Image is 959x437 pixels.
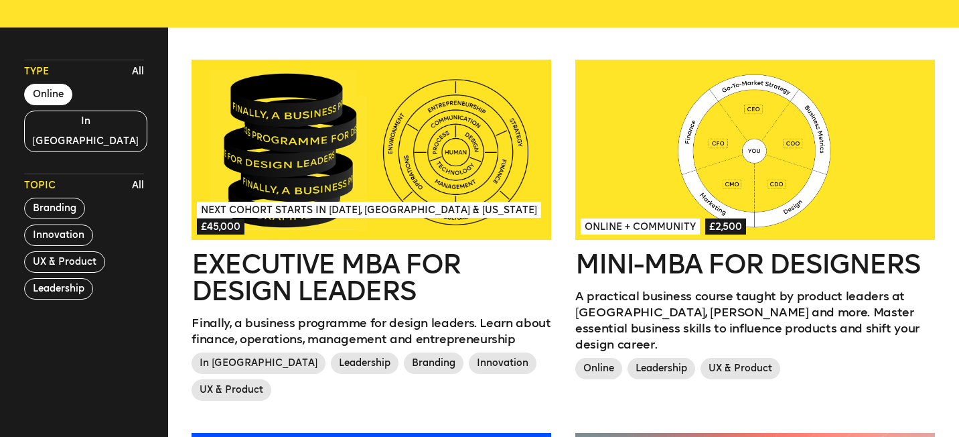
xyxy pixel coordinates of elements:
span: In [GEOGRAPHIC_DATA] [192,353,325,374]
button: Leadership [24,278,93,300]
h2: Executive MBA for Design Leaders [192,251,551,304]
button: UX & Product [24,251,105,273]
button: In [GEOGRAPHIC_DATA] [24,111,147,152]
span: Leadership [331,353,398,374]
button: All [129,176,147,196]
span: £2,500 [705,218,746,235]
a: Next Cohort Starts in [DATE], [GEOGRAPHIC_DATA] & [US_STATE]£45,000Executive MBA for Design Leade... [192,60,551,406]
span: Online + Community [581,218,700,235]
span: Topic [24,179,56,192]
span: Branding [404,353,463,374]
span: Next Cohort Starts in [DATE], [GEOGRAPHIC_DATA] & [US_STATE] [197,202,540,218]
span: Innovation [469,353,536,374]
button: All [129,62,147,82]
p: A practical business course taught by product leaders at [GEOGRAPHIC_DATA], [PERSON_NAME] and mor... [575,288,935,353]
button: Innovation [24,225,93,246]
button: Branding [24,198,85,219]
span: UX & Product [700,358,780,379]
span: £45,000 [197,218,244,235]
h2: Mini-MBA for Designers [575,251,935,277]
a: Online + Community£2,500Mini-MBA for DesignersA practical business course taught by product leade... [575,60,935,385]
span: Type [24,65,49,78]
p: Finally, a business programme for design leaders. Learn about finance, operations, management and... [192,315,551,347]
span: Leadership [628,358,695,379]
span: UX & Product [192,379,271,401]
span: Online [575,358,622,379]
button: Online [24,84,72,105]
